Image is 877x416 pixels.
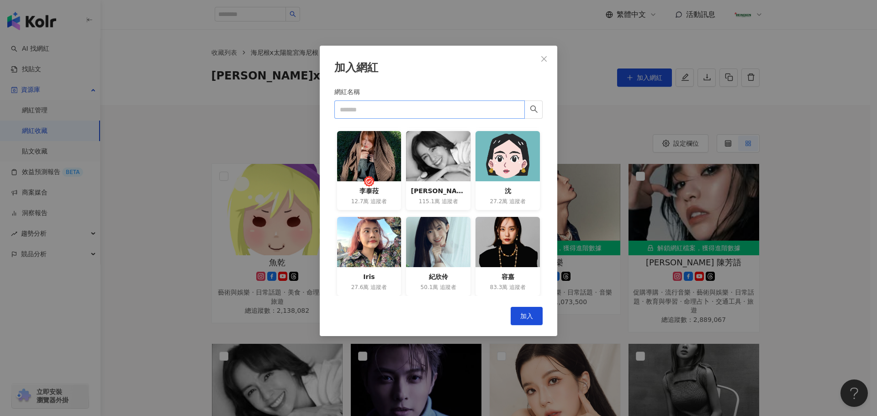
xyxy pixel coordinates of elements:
[535,50,553,68] button: Close
[480,272,535,282] div: 容嘉
[421,284,438,291] span: 50.1萬
[342,186,397,196] div: 李泰菈
[509,284,526,291] span: 追蹤者
[342,272,397,282] div: Iris
[440,284,456,291] span: 追蹤者
[509,198,526,205] span: 追蹤者
[442,198,458,205] span: 追蹤者
[490,284,508,291] span: 83.3萬
[540,55,548,63] span: close
[480,186,535,196] div: 沈
[411,272,466,282] div: 紀欣伶
[490,198,508,205] span: 27.2萬
[419,198,440,205] span: 115.1萬
[511,307,543,325] button: 加入
[334,87,366,97] label: 網紅名稱
[411,186,466,196] div: [PERSON_NAME]
[351,284,369,291] span: 27.6萬
[530,105,538,113] span: search
[370,284,387,291] span: 追蹤者
[520,312,533,320] span: 加入
[334,100,525,119] input: 網紅名稱
[334,60,543,76] div: 加入網紅
[351,198,369,205] span: 12.7萬
[370,198,387,205] span: 追蹤者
